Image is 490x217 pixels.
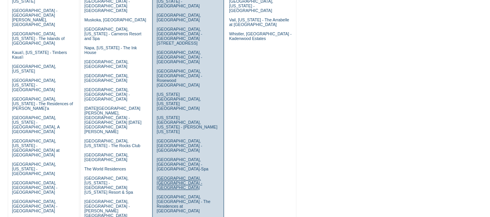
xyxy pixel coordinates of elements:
a: [GEOGRAPHIC_DATA], [GEOGRAPHIC_DATA] [156,13,201,22]
a: [GEOGRAPHIC_DATA], [GEOGRAPHIC_DATA] - [GEOGRAPHIC_DATA] [156,139,202,153]
a: [GEOGRAPHIC_DATA], [GEOGRAPHIC_DATA] - [GEOGRAPHIC_DATA] [156,50,202,64]
a: [GEOGRAPHIC_DATA], [GEOGRAPHIC_DATA] - [GEOGRAPHIC_DATA] [12,199,57,213]
a: [US_STATE][GEOGRAPHIC_DATA], [US_STATE] - [PERSON_NAME] [US_STATE] [156,115,217,134]
a: Kaua'i, [US_STATE] - Timbers Kaua'i [12,50,67,59]
a: [GEOGRAPHIC_DATA], [GEOGRAPHIC_DATA] - Rosewood [GEOGRAPHIC_DATA] [156,69,202,87]
a: Muskoka, [GEOGRAPHIC_DATA] [84,17,146,22]
a: [GEOGRAPHIC_DATA], [GEOGRAPHIC_DATA] - [GEOGRAPHIC_DATA][STREET_ADDRESS] [156,27,202,45]
a: [GEOGRAPHIC_DATA], [US_STATE] - [GEOGRAPHIC_DATA] [12,78,56,92]
a: [GEOGRAPHIC_DATA] - [GEOGRAPHIC_DATA][PERSON_NAME], [GEOGRAPHIC_DATA] [12,8,57,27]
a: [GEOGRAPHIC_DATA], [GEOGRAPHIC_DATA] - The Residences at [GEOGRAPHIC_DATA] [156,194,210,213]
a: [GEOGRAPHIC_DATA], [US_STATE] - The Islands of [GEOGRAPHIC_DATA] [12,31,65,45]
a: [GEOGRAPHIC_DATA], [GEOGRAPHIC_DATA] [84,153,129,162]
a: [GEOGRAPHIC_DATA], [US_STATE] - [GEOGRAPHIC_DATA] at [GEOGRAPHIC_DATA] [12,139,60,157]
a: Whistler, [GEOGRAPHIC_DATA] - Kadenwood Estates [229,31,291,41]
a: [US_STATE][GEOGRAPHIC_DATA], [US_STATE][GEOGRAPHIC_DATA] [156,92,201,111]
a: [GEOGRAPHIC_DATA], [US_STATE] [12,64,56,73]
a: [GEOGRAPHIC_DATA], [GEOGRAPHIC_DATA] [84,73,129,83]
a: Vail, [US_STATE] - The Arrabelle at [GEOGRAPHIC_DATA] [229,17,289,27]
a: [GEOGRAPHIC_DATA], [US_STATE] - [GEOGRAPHIC_DATA] [US_STATE] Resort & Spa [84,176,133,194]
a: [DATE][GEOGRAPHIC_DATA][PERSON_NAME], [GEOGRAPHIC_DATA] - [GEOGRAPHIC_DATA] [DATE][GEOGRAPHIC_DAT... [84,106,141,134]
a: [GEOGRAPHIC_DATA], [US_STATE] - [GEOGRAPHIC_DATA] [12,162,56,176]
a: [GEOGRAPHIC_DATA], [GEOGRAPHIC_DATA] - [GEOGRAPHIC_DATA] [12,181,57,194]
a: [GEOGRAPHIC_DATA], [US_STATE] - [GEOGRAPHIC_DATA], A [GEOGRAPHIC_DATA] [12,115,60,134]
a: [GEOGRAPHIC_DATA], [US_STATE] - The Rocks Club [84,139,141,148]
a: Napa, [US_STATE] - The Ink House [84,45,137,55]
a: [GEOGRAPHIC_DATA], [GEOGRAPHIC_DATA] [84,59,129,69]
a: [GEOGRAPHIC_DATA], [US_STATE] - The Residences of [PERSON_NAME]'a [12,97,73,111]
a: [GEOGRAPHIC_DATA], [GEOGRAPHIC_DATA] - [GEOGRAPHIC_DATA]-Spa [156,157,208,171]
a: [GEOGRAPHIC_DATA], [GEOGRAPHIC_DATA] - [GEOGRAPHIC_DATA] [84,87,130,101]
a: [GEOGRAPHIC_DATA], [GEOGRAPHIC_DATA] - [GEOGRAPHIC_DATA] [156,176,202,190]
a: [GEOGRAPHIC_DATA], [US_STATE] - Carneros Resort and Spa [84,27,141,41]
a: The World Residences [84,167,126,171]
